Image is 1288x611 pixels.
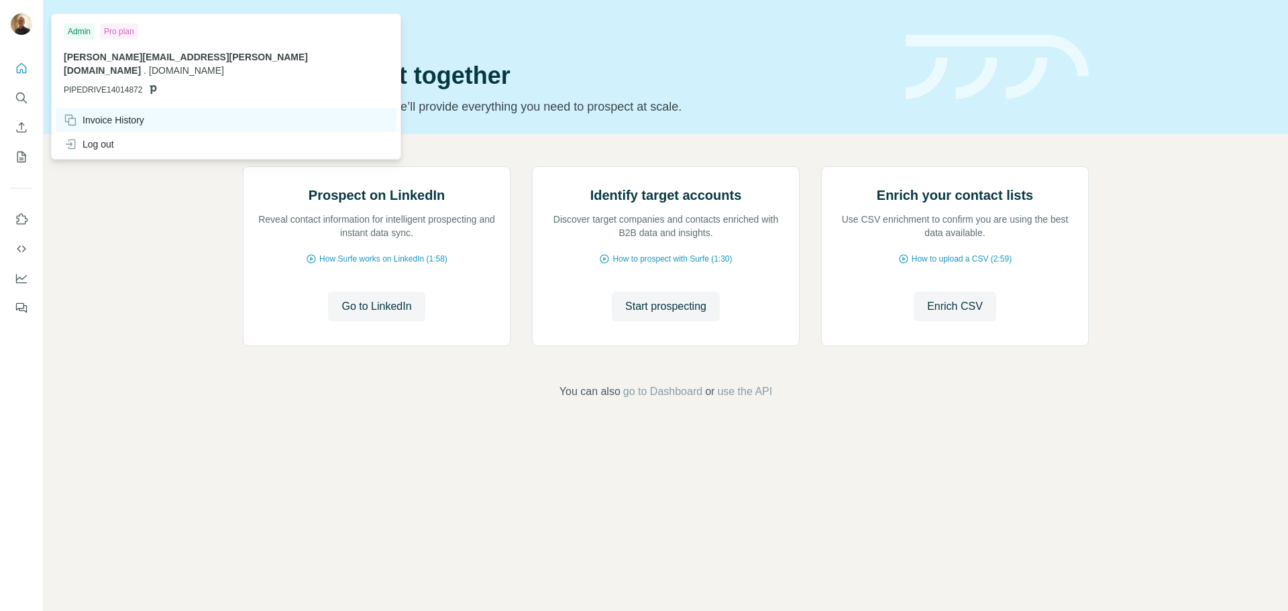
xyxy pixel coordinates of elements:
div: Admin [64,23,95,40]
span: . [144,65,146,76]
button: Quick start [11,56,32,80]
button: Feedback [11,296,32,320]
button: Enrich CSV [11,115,32,140]
button: go to Dashboard [623,384,702,400]
h2: Enrich your contact lists [877,186,1033,205]
div: Invoice History [64,113,144,127]
p: Pick your starting point and we’ll provide everything you need to prospect at scale. [243,97,890,116]
h2: Prospect on LinkedIn [309,186,445,205]
button: Dashboard [11,266,32,290]
div: Pro plan [100,23,138,40]
span: Go to LinkedIn [341,298,411,315]
button: Use Surfe API [11,237,32,261]
button: Enrich CSV [914,292,996,321]
h1: Let’s prospect together [243,62,890,89]
button: Search [11,86,32,110]
button: Go to LinkedIn [328,292,425,321]
span: [DOMAIN_NAME] [149,65,224,76]
button: use the API [717,384,772,400]
p: Use CSV enrichment to confirm you are using the best data available. [835,213,1075,239]
div: Quick start [243,25,890,38]
span: How Surfe works on LinkedIn (1:58) [319,253,447,265]
span: How to prospect with Surfe (1:30) [612,253,732,265]
button: My lists [11,145,32,169]
img: banner [906,35,1089,100]
h2: Identify target accounts [590,186,742,205]
span: How to upload a CSV (2:59) [912,253,1012,265]
span: Start prospecting [625,298,706,315]
div: Log out [64,137,114,151]
span: PIPEDRIVE14014872 [64,84,142,96]
span: Enrich CSV [927,298,983,315]
button: Use Surfe on LinkedIn [11,207,32,231]
p: Discover target companies and contacts enriched with B2B data and insights. [546,213,786,239]
p: Reveal contact information for intelligent prospecting and instant data sync. [257,213,496,239]
img: Avatar [11,13,32,35]
span: [PERSON_NAME][EMAIL_ADDRESS][PERSON_NAME][DOMAIN_NAME] [64,52,308,76]
button: Start prospecting [612,292,720,321]
span: or [705,384,714,400]
span: You can also [559,384,621,400]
